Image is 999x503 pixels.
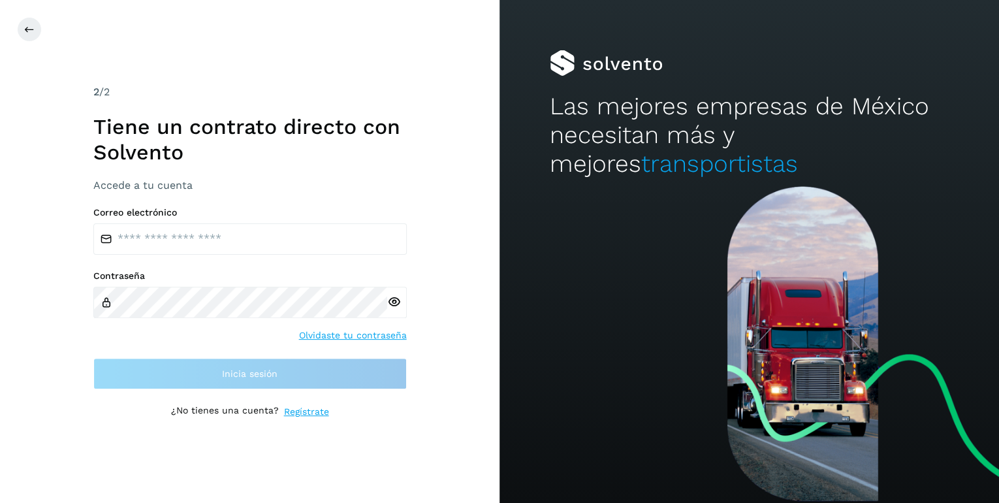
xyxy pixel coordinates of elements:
span: Inicia sesión [222,369,277,378]
div: /2 [93,84,407,100]
p: ¿No tienes una cuenta? [171,405,279,419]
h1: Tiene un contrato directo con Solvento [93,114,407,165]
button: Inicia sesión [93,358,407,389]
h2: Las mejores empresas de México necesitan más y mejores [550,92,949,179]
label: Contraseña [93,270,407,282]
h3: Accede a tu cuenta [93,179,407,191]
span: 2 [93,86,99,98]
span: transportistas [641,150,798,178]
a: Olvidaste tu contraseña [299,329,407,342]
a: Regístrate [284,405,329,419]
label: Correo electrónico [93,207,407,218]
